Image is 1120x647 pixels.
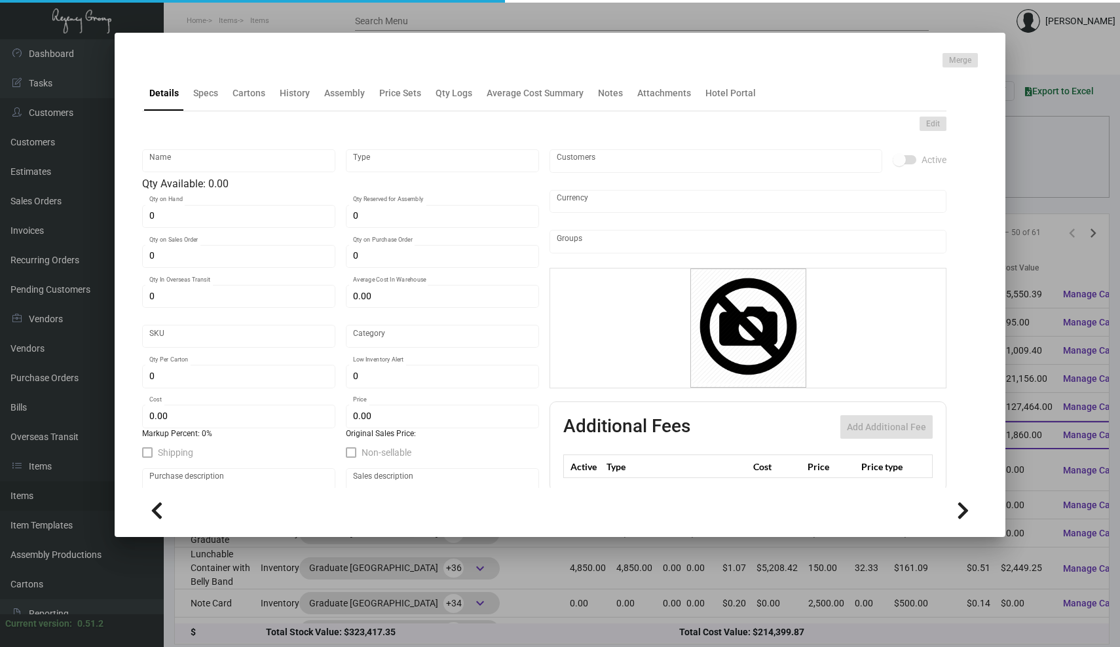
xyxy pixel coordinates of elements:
div: Current version: [5,617,72,631]
span: Active [922,152,946,168]
th: Active [564,455,604,478]
th: Type [603,455,750,478]
div: Notes [598,86,623,100]
th: Cost [750,455,804,478]
div: Qty Logs [436,86,472,100]
th: Price [804,455,858,478]
button: Merge [943,53,978,67]
div: Hotel Portal [705,86,756,100]
span: Add Additional Fee [847,422,926,432]
div: Qty Available: 0.00 [142,176,539,192]
div: Cartons [233,86,265,100]
span: Non-sellable [362,445,411,460]
th: Price type [858,455,917,478]
div: History [280,86,310,100]
div: Attachments [637,86,691,100]
div: 0.51.2 [77,617,103,631]
h2: Additional Fees [563,415,690,439]
button: Add Additional Fee [840,415,933,439]
span: Merge [949,55,971,66]
div: Price Sets [379,86,421,100]
span: Edit [926,119,940,130]
div: Average Cost Summary [487,86,584,100]
button: Edit [920,117,946,131]
span: Shipping [158,445,193,460]
input: Add new.. [557,156,876,166]
div: Details [149,86,179,100]
input: Add new.. [557,236,940,247]
div: Assembly [324,86,365,100]
div: Specs [193,86,218,100]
